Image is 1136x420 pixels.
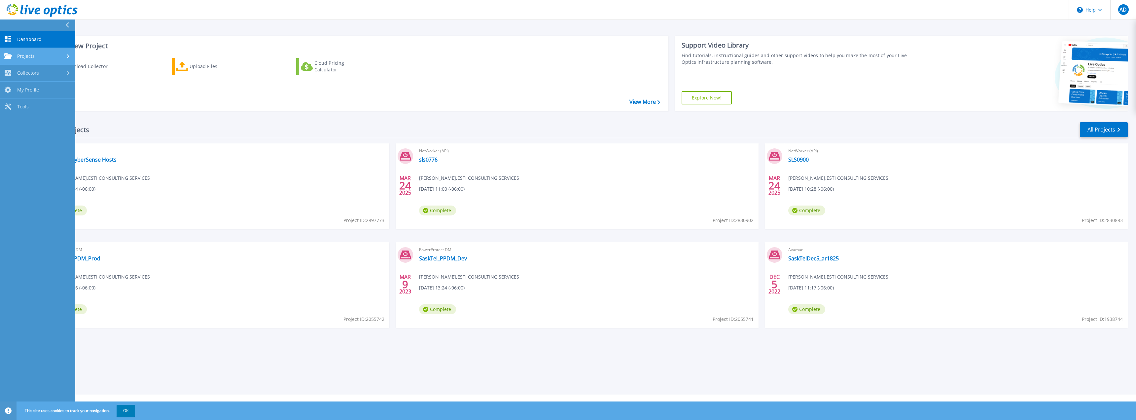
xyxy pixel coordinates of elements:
[768,183,780,188] span: 24
[419,156,438,163] a: sls0776
[788,206,825,215] span: Complete
[17,53,35,59] span: Projects
[788,255,839,262] a: SaskTelDec5_ar1825
[17,87,39,93] span: My Profile
[64,60,117,73] div: Download Collector
[18,405,135,417] span: This site uses cookies to track your navigation.
[682,52,918,65] div: Find tutorials, instructional guides and other support videos to help you make the most of your L...
[788,304,825,314] span: Complete
[419,206,456,215] span: Complete
[788,156,809,163] a: SLS0900
[1080,122,1128,137] a: All Projects
[419,246,755,253] span: PowerProtect DM
[50,147,385,155] span: Optical Prime
[419,273,519,281] span: [PERSON_NAME] , ESTI CONSULTING SERVICES
[788,273,888,281] span: [PERSON_NAME] , ESTI CONSULTING SERVICES
[768,272,781,296] div: DEC 2022
[402,282,408,287] span: 9
[50,174,150,182] span: [PERSON_NAME] , ESTI CONSULTING SERVICES
[343,316,384,323] span: Project ID: 2055742
[419,147,755,155] span: NetWorker (API)
[17,36,42,42] span: Dashboard
[682,91,732,104] a: Explore Now!
[296,58,370,75] a: Cloud Pricing Calculator
[629,99,660,105] a: View More
[788,147,1124,155] span: NetWorker (API)
[419,174,519,182] span: [PERSON_NAME] , ESTI CONSULTING SERVICES
[314,60,367,73] div: Cloud Pricing Calculator
[399,272,411,296] div: MAR 2023
[788,185,834,193] span: [DATE] 10:28 (-06:00)
[788,174,888,182] span: [PERSON_NAME] , ESTI CONSULTING SERVICES
[50,273,150,281] span: [PERSON_NAME] , ESTI CONSULTING SERVICES
[47,42,660,50] h3: Start a New Project
[771,282,777,287] span: 5
[713,217,754,224] span: Project ID: 2830902
[399,173,411,198] div: MAR 2025
[17,104,29,110] span: Tools
[788,284,834,291] span: [DATE] 11:17 (-06:00)
[1082,217,1123,224] span: Project ID: 2830883
[419,185,465,193] span: [DATE] 11:00 (-06:00)
[788,246,1124,253] span: Avamar
[190,60,242,73] div: Upload Files
[117,405,135,417] button: OK
[768,173,781,198] div: MAR 2025
[713,316,754,323] span: Project ID: 2055741
[17,70,39,76] span: Collectors
[682,41,918,50] div: Support Video Library
[343,217,384,224] span: Project ID: 2897773
[419,284,465,291] span: [DATE] 13:24 (-06:00)
[419,304,456,314] span: Complete
[419,255,467,262] a: SaskTel_PPDM_Dev
[50,156,117,163] a: Cameco CyberSense Hosts
[1119,7,1127,12] span: AD
[1082,316,1123,323] span: Project ID: 1938744
[50,246,385,253] span: PowerProtect DM
[172,58,245,75] a: Upload Files
[399,183,411,188] span: 24
[47,58,121,75] a: Download Collector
